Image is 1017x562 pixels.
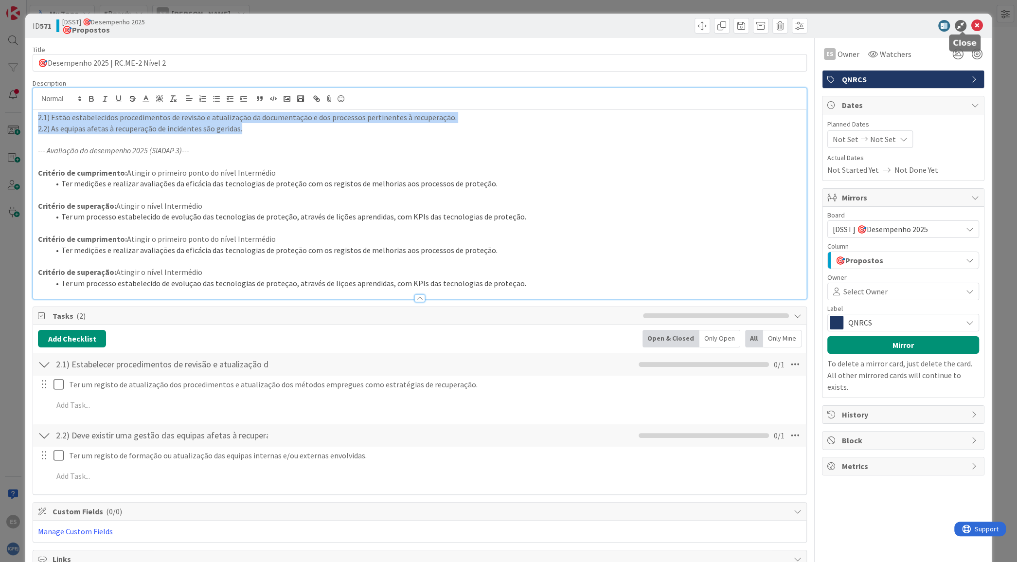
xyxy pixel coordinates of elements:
[848,316,957,329] span: QNRCS
[870,133,896,145] span: Not Set
[827,336,979,354] button: Mirror
[763,330,802,347] div: Only Mine
[40,21,52,31] b: 571
[842,73,966,85] span: QNRCS
[842,99,966,111] span: Dates
[53,356,271,373] input: Add Checklist...
[827,119,979,129] span: Planned Dates
[50,211,801,222] li: Ter um processo estabelecido de evolução das tecnologias de proteção, através de lições aprendida...
[38,123,801,134] p: 2.2) As equipas afetas à recuperação de incidentes são geridas.
[953,38,977,48] h5: Close
[827,212,845,218] span: Board
[53,506,788,517] span: Custom Fields
[38,267,116,277] strong: Critério de superação:
[827,164,879,176] span: Not Started Yet
[50,178,801,189] li: Ter medições e realizar avaliações da eficácia das tecnologias de proteção com os registos de mel...
[699,330,740,347] div: Only Open
[774,430,785,441] span: 0 / 1
[76,311,86,321] span: ( 2 )
[38,112,801,123] p: 2.1) Estão estabelecidos procedimentos de revisão e atualização da documentação e dos processos p...
[53,427,271,444] input: Add Checklist...
[827,153,979,163] span: Actual Dates
[745,330,763,347] div: All
[38,234,801,245] p: Atingir o primeiro ponto do nível Intermédio
[827,243,849,250] span: Column
[38,330,106,347] button: Add Checklist
[38,145,189,155] em: --- Avaliação do desempenho 2025 (SIADAP 3)---
[33,20,52,32] span: ID
[827,274,847,281] span: Owner
[838,48,859,60] span: Owner
[69,379,800,390] p: Ter um registo de atualização dos procedimentos e atualização dos métodos empregues como estratég...
[842,192,966,203] span: Mirrors
[642,330,699,347] div: Open & Closed
[833,224,928,234] span: [DSST] 🎯Desempenho 2025
[842,435,966,446] span: Block
[774,359,785,370] span: 0 / 1
[20,1,44,13] span: Support
[33,79,66,88] span: Description
[843,286,888,297] span: Select Owner
[53,310,638,322] span: Tasks
[842,409,966,420] span: History
[836,254,883,267] span: 🎯Propostos
[827,358,979,393] p: To delete a mirror card, just delete the card. All other mirrored cards will continue to exists.
[50,278,801,289] li: Ter um processo estabelecido de evolução das tecnologias de proteção, através de lições aprendida...
[33,45,45,54] label: Title
[62,18,145,26] span: [DSST] 🎯Desempenho 2025
[880,48,911,60] span: Watchers
[38,267,801,278] p: Atingir o nível Intermédio
[69,450,800,461] p: Ter um registo de formação ou atualização das equipas internas e/ou externas envolvidas.
[38,167,801,179] p: Atingir o primeiro ponto do nível Intermédio
[50,245,801,256] li: Ter medições e realizar avaliações da eficácia das tecnologias de proteção com os registos de mel...
[824,48,836,60] div: ES
[38,200,801,212] p: Atingir o nível Intermédio
[38,168,127,178] strong: Critério de cumprimento:
[33,54,806,72] input: type card name here...
[842,460,966,472] span: Metrics
[833,133,858,145] span: Not Set
[38,234,127,244] strong: Critério de cumprimento:
[62,26,145,34] b: 🎯Propostos
[827,305,843,312] span: Label
[38,201,116,211] strong: Critério de superação:
[827,252,979,269] button: 🎯Propostos
[894,164,938,176] span: Not Done Yet
[106,507,122,516] span: ( 0/0 )
[38,526,113,536] a: Manage Custom Fields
